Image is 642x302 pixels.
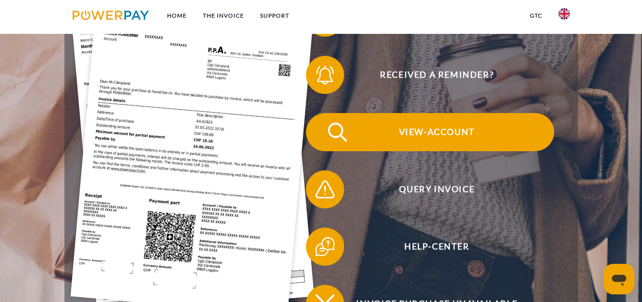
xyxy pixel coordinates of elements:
[252,7,297,24] a: Support
[306,228,554,266] button: Help-Center
[320,113,554,151] span: View-Account
[195,7,252,24] a: THE INVOICE
[320,228,554,266] span: Help-Center
[558,8,570,20] img: en
[306,56,554,94] button: Received a reminder?
[306,113,554,151] button: View-Account
[313,63,337,87] img: qb_bell.svg
[320,170,554,208] span: Query Invoice
[159,7,195,24] a: Home
[313,235,337,259] img: qb_help.svg
[320,56,554,94] span: Received a reminder?
[306,170,554,208] button: Query Invoice
[604,264,634,294] iframe: Botão para abrir a janela de mensagens, conversa em andamento
[73,10,149,20] img: logo-powerpay.svg
[313,177,337,201] img: qb_warning.svg
[326,120,349,144] img: qb_search.svg
[522,7,550,24] a: GTC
